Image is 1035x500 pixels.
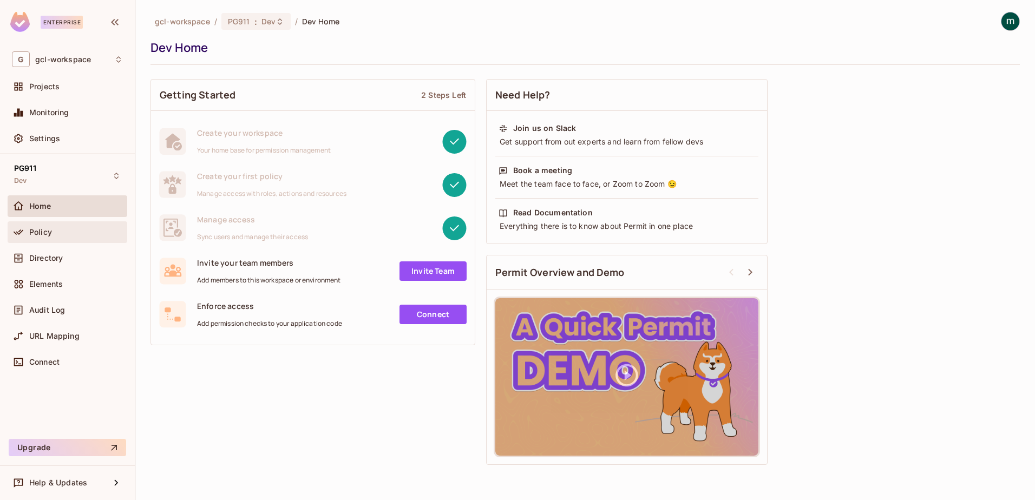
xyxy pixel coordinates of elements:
a: Connect [399,305,467,324]
span: Permit Overview and Demo [495,266,625,279]
button: Upgrade [9,439,126,456]
div: Join us on Slack [513,123,576,134]
span: Dev [261,16,276,27]
span: Dev [14,176,27,185]
span: G [12,51,30,67]
span: Add permission checks to your application code [197,319,342,328]
span: Projects [29,82,60,91]
div: Meet the team face to face, or Zoom to Zoom 😉 [499,179,755,189]
div: Enterprise [41,16,83,29]
div: Dev Home [150,40,1014,56]
span: Workspace: gcl-workspace [35,55,91,64]
span: Directory [29,254,63,262]
span: Audit Log [29,306,65,314]
span: Help & Updates [29,478,87,487]
span: Sync users and manage their access [197,233,308,241]
span: Add members to this workspace or environment [197,276,341,285]
li: / [214,16,217,27]
span: URL Mapping [29,332,80,340]
span: Home [29,202,51,210]
div: Book a meeting [513,165,572,176]
li: / [295,16,298,27]
img: SReyMgAAAABJRU5ErkJggg== [10,12,30,32]
div: Everything there is to know about Permit in one place [499,221,755,232]
span: Invite your team members [197,258,341,268]
span: Monitoring [29,108,69,117]
img: mathieu h [1001,12,1019,30]
div: Read Documentation [513,207,593,218]
span: : [254,17,258,26]
span: Manage access [197,214,308,225]
span: Create your first policy [197,171,346,181]
span: Elements [29,280,63,288]
span: Manage access with roles, actions and resources [197,189,346,198]
a: Invite Team [399,261,467,281]
span: Policy [29,228,52,236]
span: Create your workspace [197,128,331,138]
span: PG911 [14,164,36,173]
span: Need Help? [495,88,551,102]
div: Get support from out experts and learn from fellow devs [499,136,755,147]
span: Dev Home [302,16,339,27]
span: Settings [29,134,60,143]
span: Your home base for permission management [197,146,331,155]
span: PG911 [228,16,250,27]
span: Enforce access [197,301,342,311]
span: Getting Started [160,88,235,102]
span: Connect [29,358,60,366]
span: the active workspace [155,16,210,27]
div: 2 Steps Left [421,90,466,100]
